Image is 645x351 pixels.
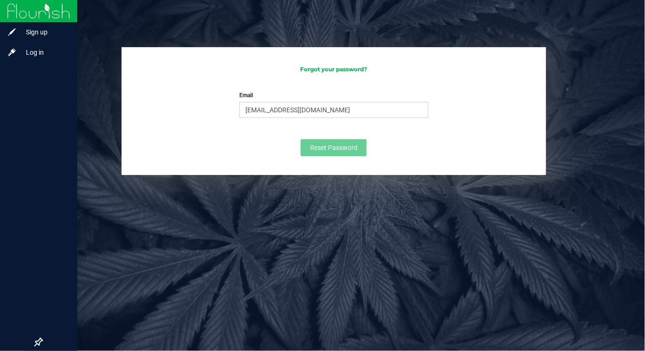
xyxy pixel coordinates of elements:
[16,47,73,58] span: Log in
[239,91,253,100] label: Email
[7,48,16,57] inline-svg: Log in
[7,27,16,37] inline-svg: Sign up
[131,66,537,72] h3: Forgot your password?
[310,144,358,151] span: Reset Password
[16,26,73,38] span: Sign up
[301,139,367,156] button: Reset Password
[239,102,428,118] input: Email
